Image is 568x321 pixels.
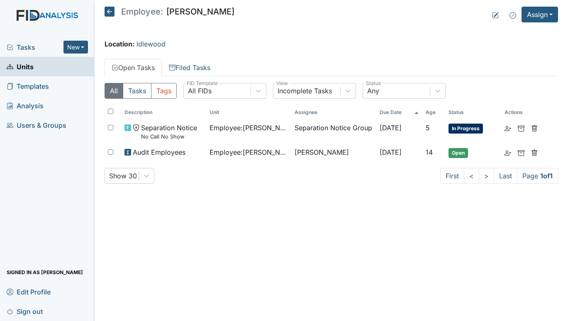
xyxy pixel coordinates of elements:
a: Last [494,168,517,184]
span: Units [7,60,34,73]
div: Show 30 [109,171,137,181]
a: Archive [518,147,524,157]
a: Idlewood [137,40,166,48]
span: Sign out [7,305,43,318]
small: No Call No Show [141,133,197,141]
span: Open [449,148,468,158]
th: Actions [501,105,543,119]
a: < [464,168,479,184]
span: [DATE] [380,124,402,132]
span: Employee : [PERSON_NAME] [210,147,288,157]
span: Audit Employees [133,147,185,157]
a: Tasks [7,42,63,52]
button: New [63,41,88,53]
div: Open Tasks [105,83,558,184]
th: Toggle SortBy [376,105,422,119]
input: Toggle All Rows Selected [108,109,113,114]
td: Separation Notice Group [291,119,376,144]
span: Employee : [PERSON_NAME] [210,123,288,133]
div: Incomplete Tasks [278,86,332,96]
span: Page [517,168,558,184]
strong: 1 of 1 [540,172,553,180]
span: Templates [7,80,49,92]
button: Tags [151,83,177,99]
th: Assignee [291,105,376,119]
button: All [105,83,123,99]
span: Separation Notice No Call No Show [141,123,197,141]
th: Toggle SortBy [445,105,501,119]
a: Archive [518,123,524,133]
a: Delete [531,123,538,133]
button: Assign [522,7,558,22]
th: Toggle SortBy [206,105,291,119]
th: Toggle SortBy [422,105,445,119]
th: Toggle SortBy [121,105,206,119]
div: Any [367,86,379,96]
span: Users & Groups [7,119,66,131]
a: Open Tasks [105,59,162,76]
button: Tasks [123,83,151,99]
nav: task-pagination [440,168,558,184]
span: Analysis [7,99,44,112]
span: In Progress [449,124,483,134]
span: [DATE] [380,148,402,156]
span: Edit Profile [7,285,51,298]
td: [PERSON_NAME] [291,144,376,161]
h5: [PERSON_NAME] [105,7,234,17]
span: 5 [426,124,430,132]
strong: Location: [105,40,134,48]
a: First [440,168,464,184]
span: Signed in as [PERSON_NAME] [7,266,83,279]
div: Type filter [105,83,177,99]
div: All FIDs [188,86,212,96]
a: Delete [531,147,538,157]
a: > [479,168,494,184]
span: Employee: [121,7,163,16]
a: Filed Tasks [162,59,217,76]
span: 14 [426,148,433,156]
